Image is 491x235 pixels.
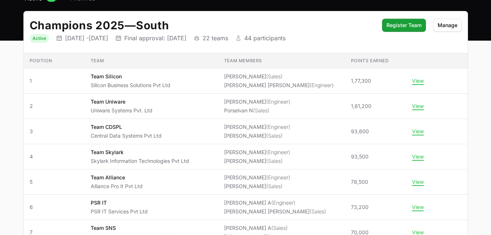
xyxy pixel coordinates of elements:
[65,34,108,42] p: [DATE] - [DATE]
[91,73,170,80] p: Team Silicon
[224,123,290,131] li: [PERSON_NAME]
[345,53,406,68] th: Points earned
[124,34,186,42] p: Final approval: [DATE]
[30,102,79,110] span: 2
[91,183,143,190] p: Alliance Pro It Pvt Ltd
[24,53,85,68] th: Position
[266,158,283,164] span: (Sales)
[412,78,424,84] button: View
[224,82,334,89] li: [PERSON_NAME] [PERSON_NAME]
[386,21,422,30] span: Register Team
[224,224,290,232] li: [PERSON_NAME] A
[266,73,283,79] span: (Sales)
[351,128,369,135] span: 93,600
[30,128,79,135] span: 3
[30,77,79,85] span: 1
[253,107,269,113] span: (Sales)
[224,149,290,156] li: [PERSON_NAME]
[91,107,152,114] p: Uniware Systems Pvt. Ltd
[30,178,79,186] span: 5
[224,183,290,190] li: [PERSON_NAME]
[224,157,290,165] li: [PERSON_NAME]
[271,225,288,231] span: (Sales)
[351,77,371,85] span: 1,77,300
[412,128,424,135] button: View
[91,199,148,206] p: PSR IT
[91,82,170,89] p: Silicon Business Solutions Pvt Ltd
[91,123,162,131] p: Team CDSPL
[433,19,462,32] button: Manage
[310,208,326,215] span: (Sales)
[224,107,290,114] li: Porselvan N
[125,19,136,32] span: —
[266,174,290,180] span: (Engineer)
[91,98,152,105] p: Team Uniware
[266,149,290,155] span: (Engineer)
[91,224,203,232] p: Team SNS
[30,153,79,160] span: 4
[91,208,148,215] p: PSR IT Services Pvt Ltd
[266,98,290,105] span: (Engineer)
[412,103,424,109] button: View
[224,199,326,206] li: [PERSON_NAME] A
[91,174,143,181] p: Team Alliance
[266,124,290,130] span: (Engineer)
[30,204,79,211] span: 6
[224,174,290,181] li: [PERSON_NAME]
[224,132,290,139] li: [PERSON_NAME]
[244,34,286,42] p: 44 participants
[218,53,345,68] th: Team members
[351,204,369,211] span: 73,200
[412,204,424,210] button: View
[224,73,334,80] li: [PERSON_NAME]
[351,153,369,160] span: 93,500
[30,19,375,32] h2: Champions 2025 South
[412,179,424,185] button: View
[412,153,424,160] button: View
[224,208,326,215] li: [PERSON_NAME] [PERSON_NAME]
[382,19,426,32] button: Register Team
[271,199,295,206] span: (Engineer)
[85,53,218,68] th: Team
[438,21,457,30] span: Manage
[266,183,283,189] span: (Sales)
[224,98,290,105] li: [PERSON_NAME]
[91,157,189,165] p: Skylark Information Technologies Pvt Ltd
[310,82,334,88] span: (Engineer)
[203,34,228,42] p: 22 teams
[351,102,371,110] span: 1,61,200
[266,133,283,139] span: (Sales)
[91,132,162,139] p: Central Data Systems Pvt Ltd
[351,178,368,186] span: 78,500
[91,149,189,156] p: Team Skylark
